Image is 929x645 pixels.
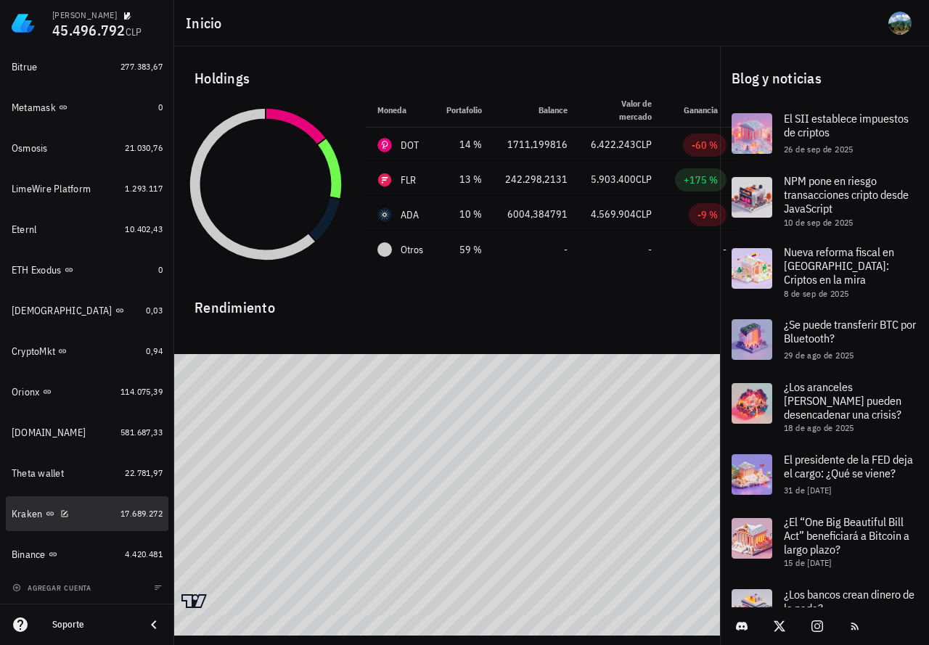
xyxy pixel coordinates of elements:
[401,208,420,222] div: ADA
[648,243,652,256] span: -
[720,506,929,578] a: ¿El “One Big Beautiful Bill Act” beneficiará a Bitcoin a largo plazo? 15 de [DATE]
[784,317,916,345] span: ¿Se puede transferir BTC por Bluetooth?
[401,173,417,187] div: FLR
[446,172,482,187] div: 13 %
[720,55,929,102] div: Blog y noticias
[6,252,168,287] a: ETH Exodus 0
[692,138,718,152] div: -60 %
[12,61,38,73] div: Bitrue
[12,549,46,561] div: Binance
[158,264,163,275] span: 0
[636,208,652,221] span: CLP
[12,183,91,195] div: LimeWire Platform
[125,142,163,153] span: 21.030,76
[579,93,663,128] th: Valor de mercado
[784,350,854,361] span: 29 de ago de 2025
[125,183,163,194] span: 1.293.117
[366,93,435,128] th: Moneda
[697,208,718,222] div: -9 %
[120,427,163,437] span: 581.687,33
[52,619,134,630] div: Soporte
[12,102,56,114] div: Metamask
[146,305,163,316] span: 0,03
[446,207,482,222] div: 10 %
[158,102,163,112] span: 0
[52,9,117,21] div: [PERSON_NAME]
[401,138,420,152] div: DOT
[12,264,62,276] div: ETH Exodus
[720,578,929,641] a: ¿Los bancos crean dinero de la nada?
[120,61,163,72] span: 277.383,67
[6,456,168,490] a: Theta wallet 22.781,97
[12,305,112,317] div: [DEMOGRAPHIC_DATA]
[125,223,163,234] span: 10.402,43
[784,514,909,556] span: ¿El “One Big Beautiful Bill Act” beneficiará a Bitcoin a largo plazo?
[6,415,168,450] a: [DOMAIN_NAME] 581.687,33
[435,93,494,128] th: Portafolio
[505,207,568,222] div: 6004,384791
[6,171,168,206] a: LimeWire Platform 1.293.117
[377,138,392,152] div: DOT-icon
[784,144,854,155] span: 26 de sep de 2025
[183,284,711,319] div: Rendimiento
[6,212,168,247] a: Eternl 10.402,43
[12,12,35,35] img: LedgiFi
[784,245,894,287] span: Nueva reforma fiscal en [GEOGRAPHIC_DATA]: Criptos en la mira
[125,549,163,559] span: 4.420.481
[494,93,579,128] th: Balance
[377,208,392,222] div: ADA-icon
[505,172,568,187] div: 242.298,2131
[784,217,854,228] span: 10 de sep de 2025
[181,594,207,608] a: Charting by TradingView
[888,12,912,35] div: avatar
[591,208,636,221] span: 4.569.904
[146,345,163,356] span: 0,94
[446,137,482,152] div: 14 %
[52,20,126,40] span: 45.496.792
[446,242,482,258] div: 59 %
[186,12,228,35] h1: Inicio
[12,386,40,398] div: Orionx
[6,334,168,369] a: CryptoMkt 0,94
[784,422,854,433] span: 18 de ago de 2025
[126,25,142,38] span: CLP
[401,242,423,258] span: Otros
[6,49,168,84] a: Bitrue 277.383,67
[12,223,37,236] div: Eternl
[720,237,929,308] a: Nueva reforma fiscal en [GEOGRAPHIC_DATA]: Criptos en la mira 8 de sep de 2025
[684,104,727,115] span: Ganancia
[784,111,909,139] span: El SII establece impuestos de criptos
[684,173,718,187] div: +175 %
[120,508,163,519] span: 17.689.272
[636,138,652,151] span: CLP
[6,496,168,531] a: Kraken 17.689.272
[12,345,55,358] div: CryptoMkt
[6,374,168,409] a: Orionx 114.075,39
[784,288,848,299] span: 8 de sep de 2025
[636,173,652,186] span: CLP
[720,371,929,443] a: ¿Los aranceles [PERSON_NAME] pueden desencadenar una crisis? 18 de ago de 2025
[784,485,832,496] span: 31 de [DATE]
[12,142,48,155] div: Osmosis
[784,379,901,422] span: ¿Los aranceles [PERSON_NAME] pueden desencadenar una crisis?
[720,443,929,506] a: El presidente de la FED deja el cargo: ¿Qué se viene? 31 de [DATE]
[120,386,163,397] span: 114.075,39
[564,243,568,256] span: -
[15,583,91,593] span: agregar cuenta
[377,173,392,187] div: FLR-icon
[591,138,636,151] span: 6.422.243
[125,467,163,478] span: 22.781,97
[784,557,832,568] span: 15 de [DATE]
[784,173,909,215] span: NPM pone en riesgo transacciones cripto desde JavaScript
[720,308,929,371] a: ¿Se puede transferir BTC por Bluetooth? 29 de ago de 2025
[6,293,168,328] a: [DEMOGRAPHIC_DATA] 0,03
[6,90,168,125] a: Metamask 0
[505,137,568,152] div: 1711,199816
[12,467,64,480] div: Theta wallet
[12,427,86,439] div: [DOMAIN_NAME]
[591,173,636,186] span: 5.903.400
[183,55,711,102] div: Holdings
[720,165,929,237] a: NPM pone en riesgo transacciones cripto desde JavaScript 10 de sep de 2025
[9,580,98,595] button: agregar cuenta
[720,102,929,165] a: El SII establece impuestos de criptos 26 de sep de 2025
